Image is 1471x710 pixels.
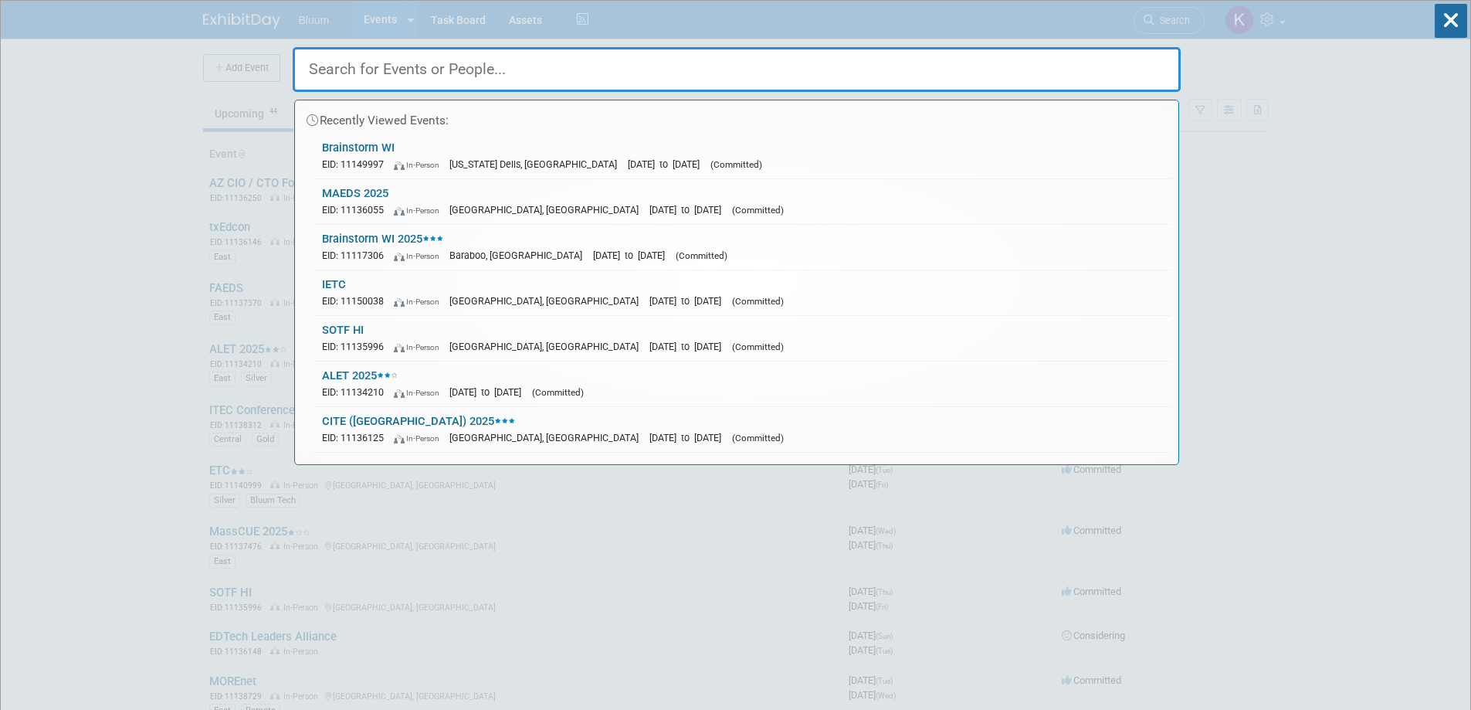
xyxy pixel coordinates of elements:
[394,297,446,307] span: In-Person
[649,341,729,352] span: [DATE] to [DATE]
[322,204,391,216] span: EID: 11136055
[649,204,729,216] span: [DATE] to [DATE]
[732,433,784,443] span: (Committed)
[732,341,784,352] span: (Committed)
[322,158,391,170] span: EID: 11149997
[322,432,391,443] span: EID: 11136125
[394,160,446,170] span: In-Person
[314,407,1171,452] a: CITE ([GEOGRAPHIC_DATA]) 2025 EID: 11136125 In-Person [GEOGRAPHIC_DATA], [GEOGRAPHIC_DATA] [DATE]...
[314,225,1171,270] a: Brainstorm WI 2025 EID: 11117306 In-Person Baraboo, [GEOGRAPHIC_DATA] [DATE] to [DATE] (Committed)
[449,341,646,352] span: [GEOGRAPHIC_DATA], [GEOGRAPHIC_DATA]
[676,250,727,261] span: (Committed)
[449,295,646,307] span: [GEOGRAPHIC_DATA], [GEOGRAPHIC_DATA]
[532,387,584,398] span: (Committed)
[710,159,762,170] span: (Committed)
[314,134,1171,178] a: Brainstorm WI EID: 11149997 In-Person [US_STATE] Dells, [GEOGRAPHIC_DATA] [DATE] to [DATE] (Commi...
[394,342,446,352] span: In-Person
[649,295,729,307] span: [DATE] to [DATE]
[449,158,625,170] span: [US_STATE] Dells, [GEOGRAPHIC_DATA]
[449,386,529,398] span: [DATE] to [DATE]
[314,362,1171,406] a: ALET 2025 EID: 11134210 In-Person [DATE] to [DATE] (Committed)
[593,250,673,261] span: [DATE] to [DATE]
[449,250,590,261] span: Baraboo, [GEOGRAPHIC_DATA]
[314,179,1171,224] a: MAEDS 2025 EID: 11136055 In-Person [GEOGRAPHIC_DATA], [GEOGRAPHIC_DATA] [DATE] to [DATE] (Committed)
[314,316,1171,361] a: SOTF HI EID: 11135996 In-Person [GEOGRAPHIC_DATA], [GEOGRAPHIC_DATA] [DATE] to [DATE] (Committed)
[649,432,729,443] span: [DATE] to [DATE]
[322,295,391,307] span: EID: 11150038
[449,432,646,443] span: [GEOGRAPHIC_DATA], [GEOGRAPHIC_DATA]
[394,251,446,261] span: In-Person
[449,204,646,216] span: [GEOGRAPHIC_DATA], [GEOGRAPHIC_DATA]
[732,296,784,307] span: (Committed)
[293,47,1181,92] input: Search for Events or People...
[732,205,784,216] span: (Committed)
[322,250,391,261] span: EID: 11117306
[303,100,1171,134] div: Recently Viewed Events:
[628,158,707,170] span: [DATE] to [DATE]
[322,386,391,398] span: EID: 11134210
[394,433,446,443] span: In-Person
[394,206,446,216] span: In-Person
[394,388,446,398] span: In-Person
[322,341,391,352] span: EID: 11135996
[314,270,1171,315] a: IETC EID: 11150038 In-Person [GEOGRAPHIC_DATA], [GEOGRAPHIC_DATA] [DATE] to [DATE] (Committed)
